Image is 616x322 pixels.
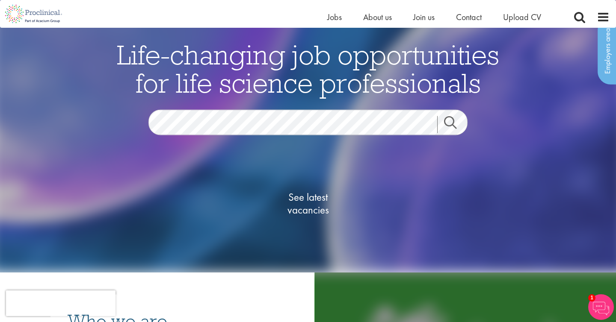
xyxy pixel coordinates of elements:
[265,156,351,250] a: See latestvacancies
[413,12,435,23] a: Join us
[265,190,351,216] span: See latest vacancies
[363,12,392,23] a: About us
[6,290,115,316] iframe: reCAPTCHA
[117,37,499,100] span: Life-changing job opportunities for life science professionals
[327,12,342,23] a: Jobs
[437,116,474,133] a: Job search submit button
[588,294,614,320] img: Chatbot
[588,294,595,302] span: 1
[503,12,541,23] a: Upload CV
[456,12,482,23] a: Contact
